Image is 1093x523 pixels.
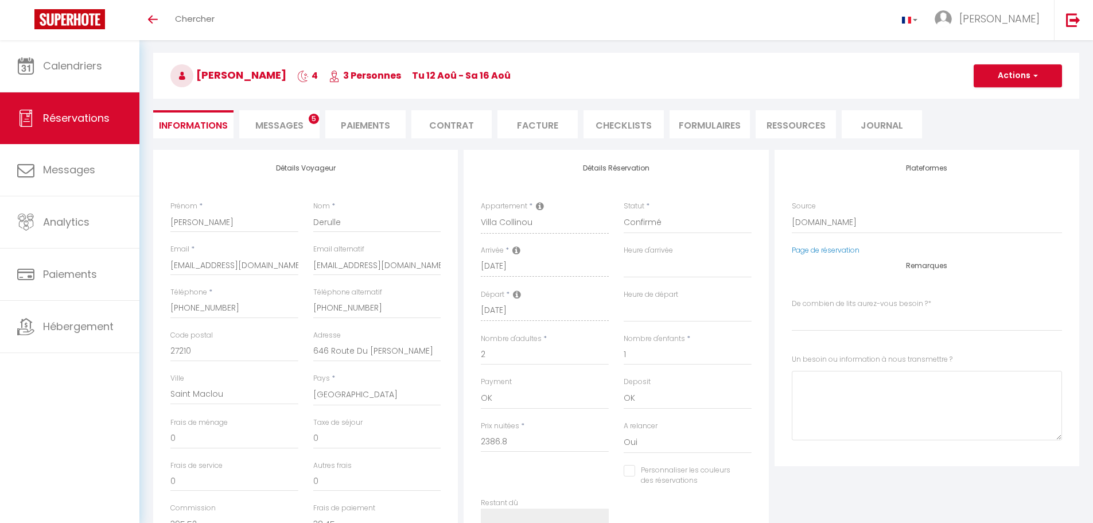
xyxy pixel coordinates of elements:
[309,114,319,124] span: 5
[792,245,859,255] a: Page de réservation
[974,64,1062,87] button: Actions
[584,110,664,138] li: CHECKLISTS
[624,377,651,388] label: Deposit
[624,245,673,256] label: Heure d'arrivée
[255,119,304,132] span: Messages
[481,201,527,212] label: Appartement
[43,319,114,334] span: Hébergement
[313,417,363,428] label: Taxe de séjour
[170,330,213,341] label: Code postal
[313,201,330,212] label: Nom
[43,267,97,281] span: Paiements
[624,289,678,300] label: Heure de départ
[935,10,952,28] img: ...
[170,201,197,212] label: Prénom
[43,111,110,125] span: Réservations
[313,244,364,255] label: Email alternatif
[792,201,816,212] label: Source
[170,287,207,298] label: Téléphone
[412,69,511,82] span: Tu 12 Aoû - Sa 16 Aoû
[43,162,95,177] span: Messages
[43,215,90,229] span: Analytics
[170,164,441,172] h4: Détails Voyageur
[497,110,578,138] li: Facture
[170,68,286,82] span: [PERSON_NAME]
[170,503,216,514] label: Commission
[43,59,102,73] span: Calendriers
[170,417,228,428] label: Frais de ménage
[670,110,750,138] li: FORMULAIRES
[792,262,1062,270] h4: Remarques
[959,11,1040,26] span: [PERSON_NAME]
[297,69,318,82] span: 4
[411,110,492,138] li: Contrat
[624,334,685,344] label: Nombre d'enfants
[313,503,375,514] label: Frais de paiement
[792,354,952,365] label: Un besoin ou information à nous transmettre ?
[842,110,922,138] li: Journal
[481,377,512,388] label: Payment
[313,460,352,471] label: Autres frais
[313,373,330,384] label: Pays
[481,245,504,256] label: Arrivée
[175,13,215,25] span: Chercher
[313,287,382,298] label: Téléphone alternatif
[481,334,542,344] label: Nombre d'adultes
[792,299,931,309] label: De combien de lits aurez-vous besoin ?
[9,5,44,39] button: Ouvrir le widget de chat LiveChat
[170,460,223,471] label: Frais de service
[170,373,184,384] label: Ville
[624,201,644,212] label: Statut
[756,110,836,138] li: Ressources
[1066,13,1080,27] img: logout
[34,9,105,29] img: Super Booking
[481,164,751,172] h4: Détails Réservation
[170,244,189,255] label: Email
[329,69,401,82] span: 3 Personnes
[624,421,658,432] label: A relancer
[481,498,518,509] label: Restant dû
[792,164,1062,172] h4: Plateformes
[481,421,519,432] label: Prix nuitées
[481,289,504,300] label: Départ
[153,110,234,138] li: Informations
[325,110,406,138] li: Paiements
[313,330,341,341] label: Adresse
